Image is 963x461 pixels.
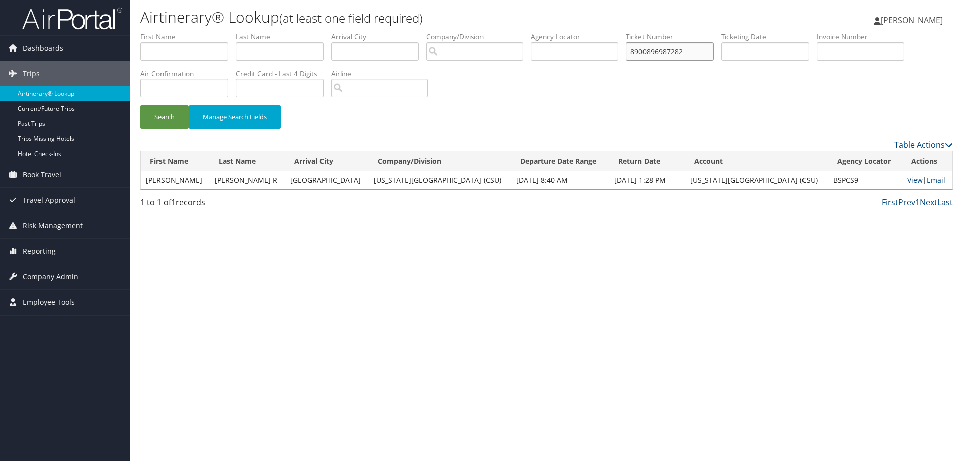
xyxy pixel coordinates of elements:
[369,171,512,189] td: [US_STATE][GEOGRAPHIC_DATA] (CSU)
[171,197,176,208] span: 1
[210,171,285,189] td: [PERSON_NAME] R
[685,151,828,171] th: Account: activate to sort column ascending
[236,69,331,79] label: Credit Card - Last 4 Digits
[23,239,56,264] span: Reporting
[894,139,953,150] a: Table Actions
[874,5,953,35] a: [PERSON_NAME]
[915,197,920,208] a: 1
[210,151,285,171] th: Last Name: activate to sort column ascending
[609,171,686,189] td: [DATE] 1:28 PM
[23,61,40,86] span: Trips
[236,32,331,42] label: Last Name
[23,264,78,289] span: Company Admin
[920,197,937,208] a: Next
[828,151,903,171] th: Agency Locator: activate to sort column ascending
[23,162,61,187] span: Book Travel
[23,188,75,213] span: Travel Approval
[141,151,210,171] th: First Name: activate to sort column ascending
[331,69,435,79] label: Airline
[369,151,512,171] th: Company/Division
[511,171,609,189] td: [DATE] 8:40 AM
[22,7,122,30] img: airportal-logo.png
[140,32,236,42] label: First Name
[140,7,682,28] h1: Airtinerary® Lookup
[927,175,945,185] a: Email
[626,32,721,42] label: Ticket Number
[189,105,281,129] button: Manage Search Fields
[898,197,915,208] a: Prev
[531,32,626,42] label: Agency Locator
[285,171,369,189] td: [GEOGRAPHIC_DATA]
[141,171,210,189] td: [PERSON_NAME]
[23,36,63,61] span: Dashboards
[140,69,236,79] label: Air Confirmation
[828,171,903,189] td: BSPCS9
[685,171,828,189] td: [US_STATE][GEOGRAPHIC_DATA] (CSU)
[907,175,923,185] a: View
[937,197,953,208] a: Last
[721,32,817,42] label: Ticketing Date
[902,171,952,189] td: |
[140,196,333,213] div: 1 to 1 of records
[285,151,369,171] th: Arrival City: activate to sort column ascending
[23,290,75,315] span: Employee Tools
[902,151,952,171] th: Actions
[279,10,423,26] small: (at least one field required)
[426,32,531,42] label: Company/Division
[140,105,189,129] button: Search
[609,151,686,171] th: Return Date: activate to sort column ascending
[23,213,83,238] span: Risk Management
[881,15,943,26] span: [PERSON_NAME]
[882,197,898,208] a: First
[331,32,426,42] label: Arrival City
[817,32,912,42] label: Invoice Number
[511,151,609,171] th: Departure Date Range: activate to sort column ascending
